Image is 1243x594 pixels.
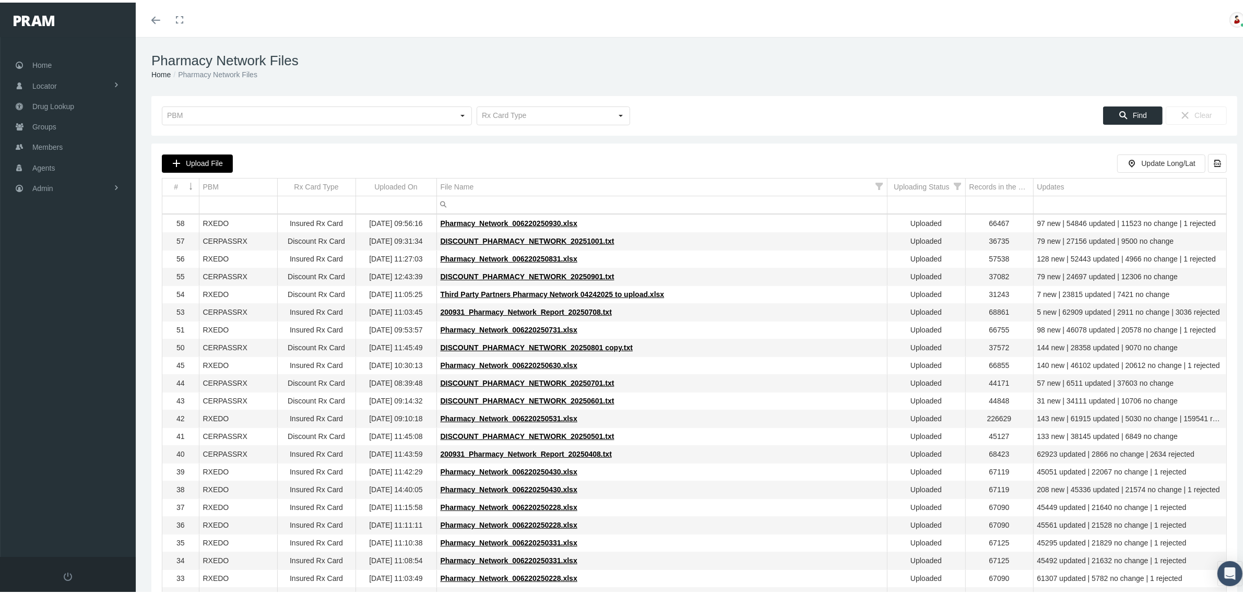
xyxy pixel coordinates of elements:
td: Uploaded [887,283,965,301]
td: Insured Rx Card [277,319,356,337]
td: Uploaded [887,266,965,283]
td: 35 [162,532,199,550]
div: PBM [203,180,219,189]
td: Column PBM [199,176,277,194]
td: [DATE] 12:43:39 [356,266,436,283]
span: Pharmacy_Network_006220250228.xlsx [441,518,577,527]
td: [DATE] 11:03:49 [356,567,436,585]
td: 44171 [965,372,1033,390]
td: 37 [162,496,199,514]
td: CERPASSRX [199,425,277,443]
div: # [174,180,178,189]
td: Column Rx Card Type [277,176,356,194]
span: Pharmacy_Network_006220250731.xlsx [441,323,577,331]
span: Drug Lookup [32,94,74,114]
td: 68861 [965,301,1033,319]
td: 140 new | 46102 updated | 20612 no change | 1 rejected [1033,354,1226,372]
td: [DATE] 09:56:16 [356,212,436,230]
td: 79 new | 27156 updated | 9500 no change [1033,230,1226,248]
td: CERPASSRX [199,372,277,390]
td: 7 new | 23815 updated | 7421 no change [1033,283,1226,301]
td: 128 new | 52443 updated | 4966 no change | 1 rejected [1033,248,1226,266]
td: RXEDO [199,479,277,496]
td: Uploaded [887,372,965,390]
td: Column Uploaded On [356,176,436,194]
a: Home [151,68,171,76]
td: [DATE] 11:42:29 [356,461,436,479]
td: 66755 [965,319,1033,337]
td: 31 new | 34111 updated | 10706 no change [1033,390,1226,408]
td: [DATE] 11:08:54 [356,550,436,567]
td: 67090 [965,496,1033,514]
td: Uploaded [887,390,965,408]
td: 38 [162,479,199,496]
td: CERPASSRX [199,301,277,319]
td: CERPASSRX [199,443,277,461]
td: 45051 updated | 22067 no change | 1 rejected [1033,461,1226,479]
span: DISCOUNT_PHARMACY_NETWORK_20250501.txt [441,430,614,438]
td: 62923 updated | 2866 no change | 2634 rejected [1033,443,1226,461]
td: Discount Rx Card [277,390,356,408]
td: RXEDO [199,461,277,479]
td: Column Uploading Status [887,176,965,194]
td: CERPASSRX [199,266,277,283]
td: Uploaded [887,319,965,337]
td: RXEDO [199,550,277,567]
span: DISCOUNT_PHARMACY_NETWORK_20250701.txt [441,376,614,385]
td: Column Records in the File [965,176,1033,194]
td: 37082 [965,266,1033,283]
td: [DATE] 11:45:49 [356,337,436,354]
td: Discount Rx Card [277,266,356,283]
span: Show filter options for column 'File Name' [876,180,883,187]
h1: Pharmacy Network Files [151,50,1237,66]
td: 44848 [965,390,1033,408]
div: Data grid toolbar [162,151,1227,170]
span: Admin [32,176,53,196]
li: Pharmacy Network Files [171,66,257,78]
td: Insured Rx Card [277,301,356,319]
td: 67119 [965,461,1033,479]
td: Column Updates [1033,176,1226,194]
div: Uploading Status [894,180,950,189]
span: Pharmacy_Network_006220250930.xlsx [441,217,577,225]
td: Uploaded [887,425,965,443]
span: DISCOUNT_PHARMACY_NETWORK_20250601.txt [441,394,614,402]
td: [DATE] 08:39:48 [356,372,436,390]
td: [DATE] 11:43:59 [356,443,436,461]
td: [DATE] 09:10:18 [356,408,436,425]
td: 45295 updated | 21829 no change | 1 rejected [1033,532,1226,550]
td: Uploaded [887,461,965,479]
td: RXEDO [199,283,277,301]
td: 226629 [965,408,1033,425]
td: Uploaded [887,514,965,532]
td: 5 new | 62909 updated | 2911 no change | 3036 rejected [1033,301,1226,319]
td: 67119 [965,479,1033,496]
td: RXEDO [199,248,277,266]
td: 208 new | 45336 updated | 21574 no change | 1 rejected [1033,479,1226,496]
div: Select [612,104,630,122]
td: RXEDO [199,212,277,230]
td: CERPASSRX [199,230,277,248]
span: Find [1133,109,1147,117]
td: 40 [162,443,199,461]
span: DISCOUNT_PHARMACY_NETWORK_20250801 copy.txt [441,341,633,349]
div: Select [454,104,471,122]
span: Home [32,53,52,73]
div: Records in the File [969,180,1029,189]
td: 36735 [965,230,1033,248]
td: Uploaded [887,567,965,585]
td: 43 [162,390,199,408]
td: Column # [162,176,199,194]
td: Insured Rx Card [277,496,356,514]
td: [DATE] 11:27:03 [356,248,436,266]
td: Uploaded [887,337,965,354]
td: [DATE] 11:45:08 [356,425,436,443]
td: RXEDO [199,354,277,372]
span: DISCOUNT_PHARMACY_NETWORK_20250901.txt [441,270,614,278]
div: Updates [1037,180,1064,189]
td: [DATE] 09:14:32 [356,390,436,408]
td: Uploaded [887,230,965,248]
td: Discount Rx Card [277,425,356,443]
td: 53 [162,301,199,319]
td: Uploaded [887,212,965,230]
